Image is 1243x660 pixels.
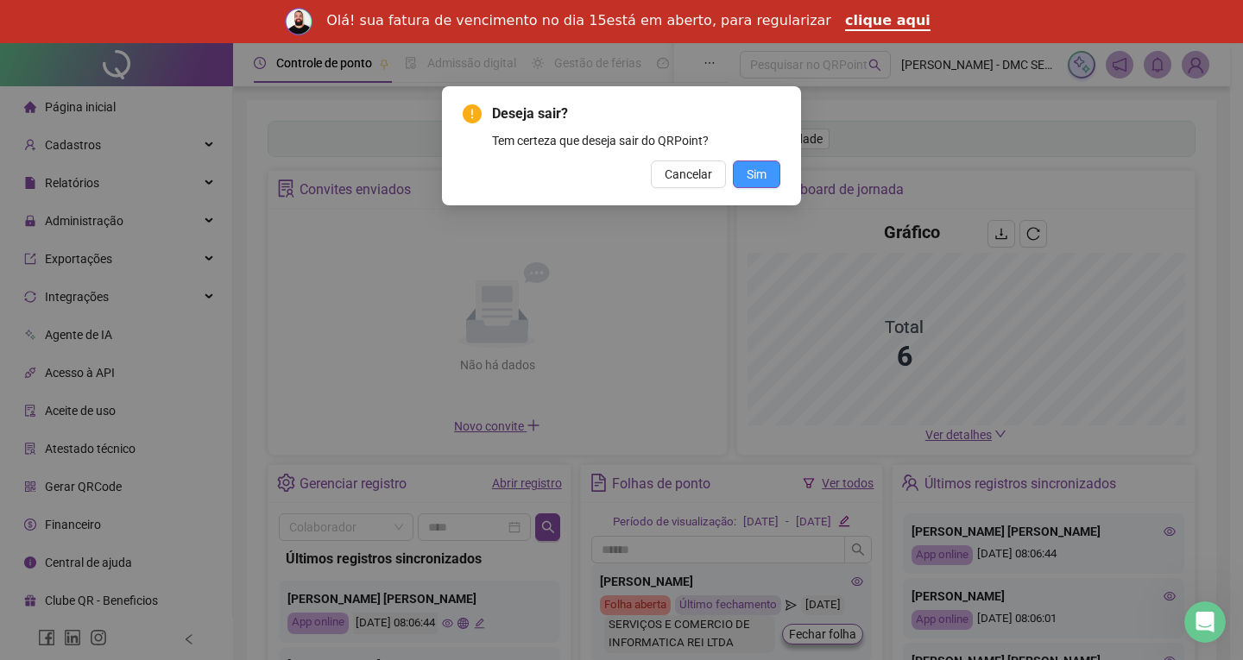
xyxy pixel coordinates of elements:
iframe: Intercom live chat [1184,601,1226,643]
span: exclamation-circle [463,104,482,123]
button: Sim [733,160,780,188]
span: Deseja sair? [492,104,780,124]
a: clique aqui [845,12,931,31]
div: Olá! sua fatura de vencimento no dia 15está em aberto, para regularizar [326,12,831,29]
div: Tem certeza que deseja sair do QRPoint? [492,131,780,150]
button: Cancelar [651,160,726,188]
img: Profile image for Rodolfo [285,8,312,35]
span: Cancelar [665,165,712,184]
span: Sim [747,165,767,184]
